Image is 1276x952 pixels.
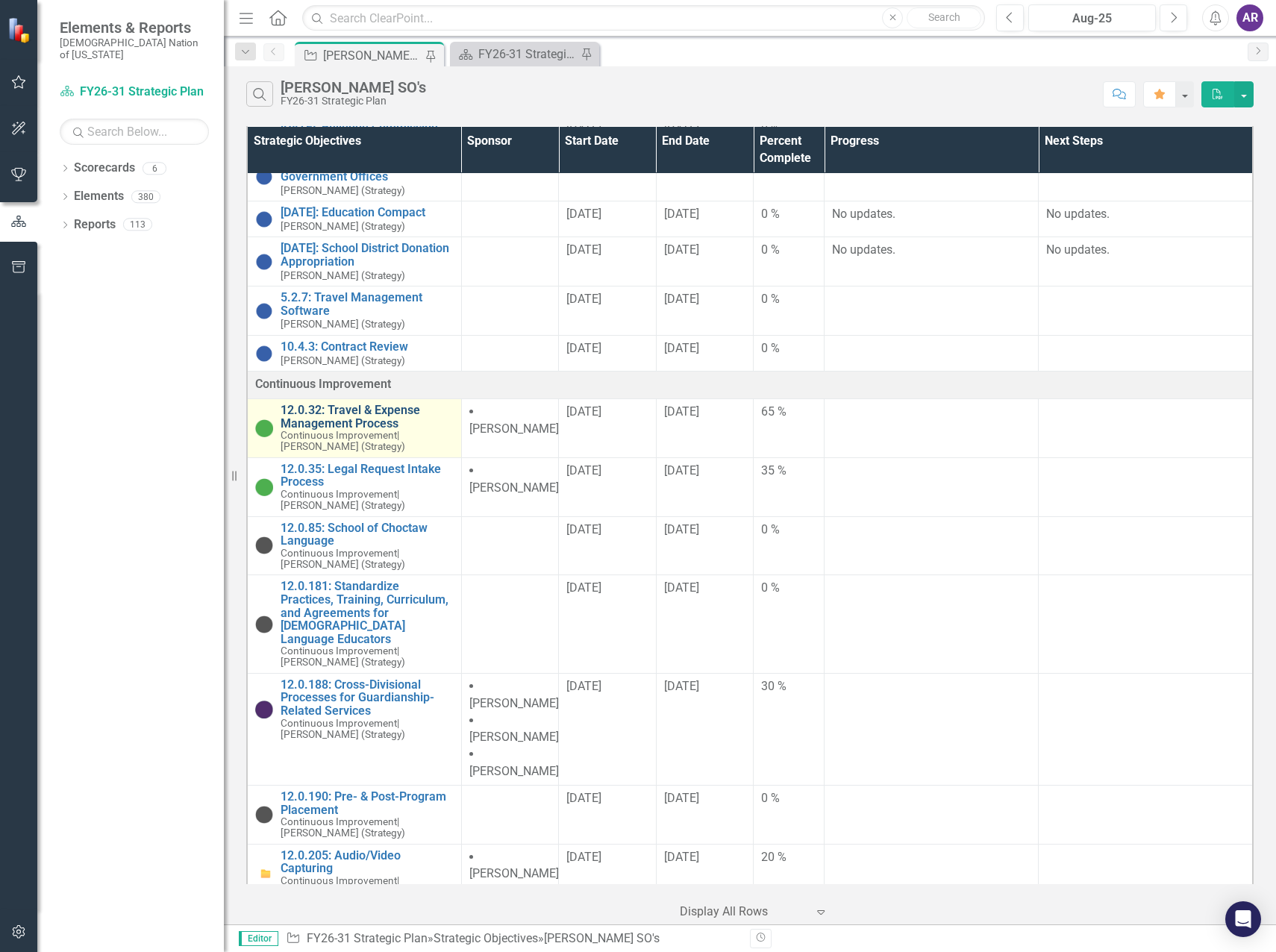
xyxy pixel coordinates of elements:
td: Double-Click to Edit [559,399,657,458]
a: 10.4.3: Contract Review [281,340,454,354]
a: FY26-31 Strategic Plan [60,84,209,101]
td: Double-Click to Edit Right Click for Context Menu [247,201,461,237]
td: Double-Click to Edit [461,152,559,201]
img: ClearPoint Strategy [7,17,34,43]
img: Action Plan Approved/In Progress [255,419,273,437]
span: Continuous Improvement [281,547,397,559]
span: [DATE] [566,850,601,864]
td: Double-Click to Edit [656,237,754,286]
div: 0 % [761,291,816,308]
td: Double-Click to Edit [656,399,754,458]
span: [DATE] [566,341,601,355]
a: 12.0.35: Legal Request Intake Process [281,463,454,489]
td: Double-Click to Edit Right Click for Context Menu [247,152,461,201]
span: [PERSON_NAME] [469,696,559,710]
td: Double-Click to Edit Right Click for Context Menu [247,516,461,575]
td: Double-Click to Edit [1039,457,1253,516]
a: 12.0.181: Standardize Practices, Training, Curriculum, and Agreements for [DEMOGRAPHIC_DATA] Lang... [281,580,454,645]
td: Double-Click to Edit [754,399,825,458]
span: [DATE] [566,242,601,257]
img: Not Started [255,210,273,228]
td: Double-Click to Edit [1039,575,1253,674]
td: Double-Click to Edit [1039,335,1253,371]
span: Continuous Improvement [281,874,397,886]
td: Double-Click to Edit [559,785,657,844]
td: Double-Click to Edit [754,286,825,336]
a: FY26-31 Strategic Plan [454,45,577,63]
td: Double-Click to Edit [754,785,825,844]
span: Continuous Improvement [281,717,397,729]
p: No updates. [832,242,1031,259]
small: [PERSON_NAME] (Strategy) [281,185,405,196]
small: [PERSON_NAME] (Strategy) [281,355,405,366]
td: Double-Click to Edit [559,516,657,575]
span: Continuous Improvement [281,645,397,657]
div: 0 % [761,522,816,539]
td: Double-Click to Edit [1039,237,1253,286]
span: [DATE] [664,679,699,693]
small: [PERSON_NAME] (Strategy) [281,270,405,281]
td: Double-Click to Edit [656,457,754,516]
div: 30 % [761,678,816,695]
span: [PERSON_NAME] [469,480,559,495]
td: Double-Click to Edit [656,335,754,371]
td: Double-Click to Edit [461,785,559,844]
small: [PERSON_NAME] (Strategy) [281,875,454,898]
span: [DATE] [664,341,699,355]
span: [DATE] [664,463,699,477]
td: Double-Click to Edit [1039,516,1253,575]
td: Double-Click to Edit Right Click for Context Menu [247,457,461,516]
td: Double-Click to Edit [461,399,559,458]
td: Double-Click to Edit [825,335,1039,371]
img: Not Started [255,168,273,186]
button: Aug-25 [1028,4,1156,31]
div: [PERSON_NAME] SO's [281,79,426,95]
td: Double-Click to Edit [1039,844,1253,921]
td: Double-Click to Edit [754,844,825,921]
td: Double-Click to Edit [656,844,754,921]
td: Double-Click to Edit [754,673,825,785]
div: 6 [143,162,166,175]
td: Double-Click to Edit [1039,152,1253,201]
small: [PERSON_NAME] (Strategy) [281,816,454,839]
span: [DATE] [566,207,601,221]
span: [DATE] [664,791,699,805]
td: Double-Click to Edit [461,237,559,286]
span: [PERSON_NAME] [469,730,559,744]
img: CI Upcoming [255,616,273,633]
span: Continuous Improvement [281,815,397,827]
a: 12.0.190: Pre- & Post-Program Placement [281,790,454,816]
small: [PERSON_NAME] (Strategy) [281,221,405,232]
td: Double-Click to Edit [656,673,754,785]
span: | [397,717,399,729]
td: Double-Click to Edit Right Click for Context Menu [247,286,461,336]
small: [PERSON_NAME] (Strategy) [281,489,454,511]
td: Double-Click to Edit [754,201,825,237]
td: Double-Click to Edit Right Click for Context Menu [247,785,461,844]
td: Double-Click to Edit [461,516,559,575]
span: [DATE] [664,580,699,595]
td: Double-Click to Edit [656,201,754,237]
span: [DATE] [566,292,601,306]
p: No updates. [1046,242,1245,259]
span: | [397,547,399,559]
a: Reports [74,216,116,234]
td: Double-Click to Edit [656,516,754,575]
button: AR [1236,4,1263,31]
td: Double-Click to Edit [1039,399,1253,458]
div: [PERSON_NAME] SO's [544,931,660,945]
div: 0 % [761,242,816,259]
td: Double-Click to Edit [656,152,754,201]
td: Double-Click to Edit [461,844,559,921]
span: Continuous Improvement [281,429,397,441]
span: [DATE] [566,404,601,419]
small: [PERSON_NAME] (Strategy) [281,645,454,668]
img: CI In Progress [255,701,273,718]
td: Double-Click to Edit [656,286,754,336]
a: 5.2.7: Travel Management Software [281,291,454,317]
img: Not Started [255,345,273,363]
span: | [397,874,399,886]
p: No updates. [1046,206,1245,223]
td: Double-Click to Edit [559,844,657,921]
